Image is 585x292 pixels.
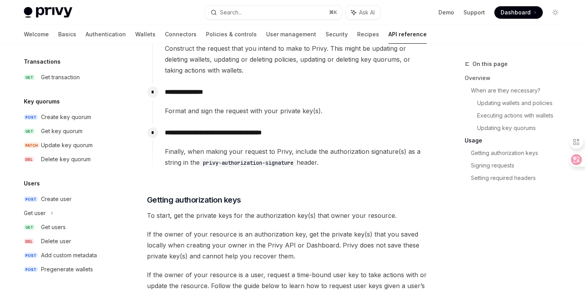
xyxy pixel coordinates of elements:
div: Get user [24,208,46,218]
a: Dashboard [494,6,543,19]
div: Add custom metadata [41,251,97,260]
a: Recipes [357,25,379,44]
a: Wallets [135,25,156,44]
span: POST [24,114,38,120]
a: GETGet key quorum [18,124,118,138]
a: Executing actions with wallets [477,109,568,122]
span: GET [24,128,35,134]
span: DEL [24,239,34,244]
span: To start, get the private keys for the authorization key(s) that owner your resource. [147,210,429,221]
div: Update key quorum [41,141,93,150]
a: GETGet users [18,220,118,234]
span: GET [24,75,35,80]
a: Demo [438,9,454,16]
span: POST [24,253,38,258]
h5: Transactions [24,57,61,66]
span: On this page [472,59,508,69]
a: Setting required headers [471,172,568,184]
h5: Key quorums [24,97,60,106]
span: If the owner of your resource is an authorization key, get the private key(s) that you saved loca... [147,229,429,262]
div: Get transaction [41,73,80,82]
span: Construct the request that you intend to make to Privy. This might be updating or deleting wallet... [165,43,428,76]
a: Connectors [165,25,197,44]
a: User management [266,25,316,44]
div: Create user [41,194,72,204]
a: DELDelete key quorum [18,152,118,166]
span: ⌘ K [329,9,337,16]
a: Getting authorization keys [471,147,568,159]
div: Delete user [41,237,71,246]
a: API reference [388,25,427,44]
a: POSTCreate key quorum [18,110,118,124]
div: Search... [220,8,242,17]
span: Ask AI [359,9,375,16]
div: Format and sign the request with your private key(s). [165,105,428,116]
a: When are they necessary? [471,84,568,97]
a: Security [326,25,348,44]
code: privy-authorization-signature [200,158,297,167]
a: POSTPregenerate wallets [18,262,118,276]
div: Delete key quorum [41,155,91,164]
h5: Users [24,179,40,188]
a: DELDelete user [18,234,118,248]
span: GET [24,224,35,230]
a: Welcome [24,25,49,44]
a: Support [463,9,485,16]
a: Updating wallets and policies [477,97,568,109]
span: Getting authorization keys [147,194,241,205]
a: GETGet transaction [18,70,118,84]
a: POSTCreate user [18,192,118,206]
button: Toggle dark mode [549,6,562,19]
a: PATCHUpdate key quorum [18,138,118,152]
div: Create key quorum [41,112,91,122]
span: Dashboard [501,9,531,16]
div: Get key quorum [41,126,82,136]
div: Pregenerate wallets [41,265,93,274]
a: POSTAdd custom metadata [18,248,118,262]
a: Updating key quorums [477,122,568,134]
span: PATCH [24,142,39,148]
span: POST [24,267,38,272]
div: Get users [41,223,66,232]
a: Basics [58,25,76,44]
a: Authentication [86,25,126,44]
span: DEL [24,157,34,162]
span: POST [24,196,38,202]
img: light logo [24,7,72,18]
a: Policies & controls [206,25,257,44]
button: Ask AI [346,5,380,20]
a: Signing requests [471,159,568,172]
button: Search...⌘K [205,5,342,20]
a: Overview [465,72,568,84]
span: Finally, when making your request to Privy, include the authorization signature(s) as a string in... [165,146,428,168]
a: Usage [465,134,568,147]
